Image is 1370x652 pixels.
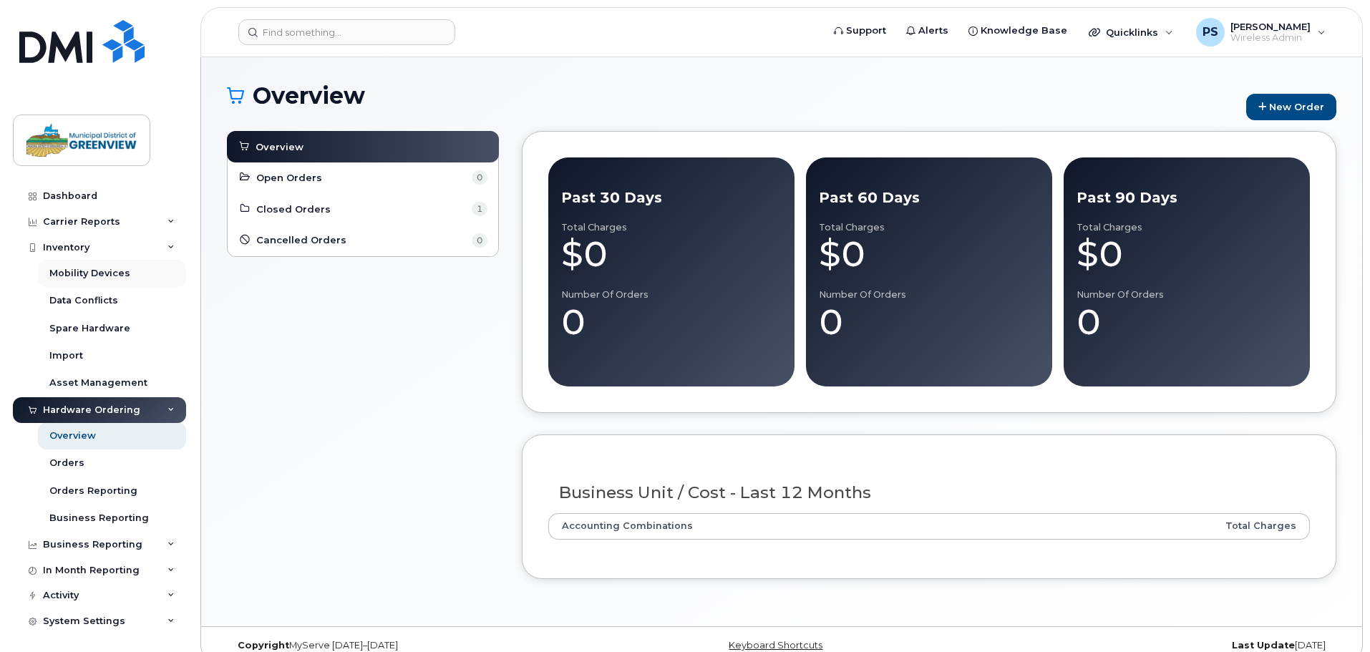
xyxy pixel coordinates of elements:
div: Total Charges [561,222,782,233]
div: Past 30 Days [561,188,782,208]
div: Total Charges [1077,222,1297,233]
div: [DATE] [966,640,1336,651]
div: $0 [1077,233,1297,276]
div: 0 [561,301,782,344]
div: 0 [1077,301,1297,344]
th: Accounting Combinations [548,513,1019,539]
div: Number of Orders [561,289,782,301]
span: 0 [472,170,487,185]
a: Closed Orders 1 [238,200,487,218]
h3: Business Unit / Cost - Last 12 Months [559,484,1300,502]
div: Past 60 Days [819,188,1039,208]
span: Overview [256,140,303,154]
div: Total Charges [819,222,1039,233]
div: $0 [561,233,782,276]
div: Number of Orders [1077,289,1297,301]
span: Open Orders [256,171,322,185]
div: 0 [819,301,1039,344]
span: 1 [472,202,487,216]
h1: Overview [227,83,1239,108]
a: New Order [1246,94,1336,120]
div: Number of Orders [819,289,1039,301]
a: Keyboard Shortcuts [729,640,822,651]
div: Past 90 Days [1077,188,1297,208]
a: Open Orders 0 [238,169,487,186]
strong: Copyright [238,640,289,651]
div: MyServe [DATE]–[DATE] [227,640,597,651]
a: Overview [238,138,488,155]
div: $0 [819,233,1039,276]
strong: Last Update [1232,640,1295,651]
span: Closed Orders [256,203,331,216]
a: Cancelled Orders 0 [238,232,487,249]
span: Cancelled Orders [256,233,346,247]
span: 0 [472,233,487,248]
th: Total Charges [1019,513,1310,539]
